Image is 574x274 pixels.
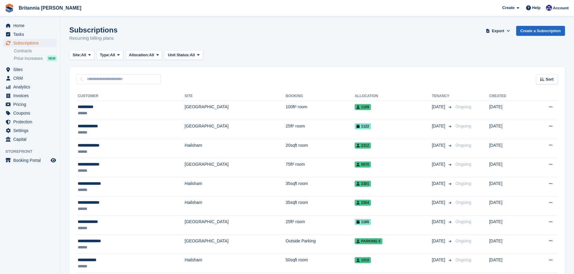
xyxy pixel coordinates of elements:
a: Price increases NEW [14,55,57,62]
td: Outside Parking [286,235,355,254]
td: [GEOGRAPHIC_DATA] [185,120,286,139]
span: [DATE] [432,257,446,263]
span: Allocation: [129,52,149,58]
td: [DATE] [489,216,529,235]
span: Help [532,5,541,11]
span: 2304 [355,200,371,206]
span: Export [492,28,504,34]
span: [DATE] [432,123,446,129]
span: All [110,52,115,58]
button: Type: All [97,50,123,60]
p: Recurring billing plans [69,35,118,42]
th: Allocation [355,91,432,101]
td: [GEOGRAPHIC_DATA] [185,235,286,254]
td: Hailsham [185,177,286,197]
span: Site: [73,52,81,58]
td: Hailsham [185,254,286,273]
a: menu [3,65,57,74]
button: Export [485,26,511,36]
span: 2312 [355,143,371,149]
a: menu [3,135,57,143]
th: Created [489,91,529,101]
span: Sites [13,65,49,74]
a: Preview store [50,157,57,164]
img: stora-icon-8386f47178a22dfd0bd8f6a31ec36ba5ce8667c1dd55bd0f319d3a0aa187defe.svg [5,4,14,13]
img: Becca Clark [546,5,552,11]
span: [DATE] [432,199,446,206]
span: Analytics [13,83,49,91]
span: Storefront [5,149,60,155]
span: CRM [13,74,49,82]
a: menu [3,39,57,47]
a: menu [3,83,57,91]
td: 75ft² room [286,158,355,177]
span: Ongoing [455,104,471,109]
span: Price increases [14,56,43,61]
td: [DATE] [489,139,529,158]
h1: Subscriptions [69,26,118,34]
span: Type: [100,52,110,58]
span: Invoices [13,91,49,100]
span: Booking Portal [13,156,49,165]
td: [GEOGRAPHIC_DATA] [185,216,286,235]
a: Britannia [PERSON_NAME] [16,3,84,13]
a: menu [3,126,57,135]
td: 20sqft room [286,139,355,158]
span: Ongoing [455,143,471,148]
td: 100ft² room [286,101,355,120]
span: Sort [546,76,554,82]
a: menu [3,109,57,117]
a: menu [3,91,57,100]
span: Account [553,5,569,11]
td: [DATE] [489,101,529,120]
span: Ongoing [455,124,471,128]
span: Ongoing [455,239,471,243]
th: Booking [286,91,355,101]
a: Contracts [14,48,57,54]
button: Unit Status: All [165,50,203,60]
td: [DATE] [489,158,529,177]
div: NEW [47,55,57,61]
td: [DATE] [489,177,529,197]
span: 1010 [355,257,371,263]
td: 25ft² room [286,120,355,139]
td: 25ft² room [286,216,355,235]
span: [DATE] [432,238,446,244]
span: Parking 5 [355,238,382,244]
span: 2301 [355,181,371,187]
td: 35sqft room [286,196,355,216]
a: menu [3,100,57,109]
button: Site: All [69,50,94,60]
span: 1109 [355,104,371,110]
th: Tenancy [432,91,453,101]
th: Customer [77,91,185,101]
a: menu [3,118,57,126]
td: [GEOGRAPHIC_DATA] [185,101,286,120]
td: [DATE] [489,196,529,216]
span: Protection [13,118,49,126]
span: [DATE] [432,219,446,225]
span: Ongoing [455,181,471,186]
td: [DATE] [489,235,529,254]
td: [DATE] [489,254,529,273]
button: Allocation: All [126,50,162,60]
a: menu [3,30,57,38]
span: Ongoing [455,219,471,224]
span: [DATE] [432,161,446,168]
span: Pricing [13,100,49,109]
td: Hailsham [185,139,286,158]
a: menu [3,156,57,165]
span: All [190,52,195,58]
span: Ongoing [455,162,471,167]
span: Coupons [13,109,49,117]
span: 0070 [355,162,371,168]
span: Settings [13,126,49,135]
td: Hailsham [185,196,286,216]
td: 50sqft room [286,254,355,273]
span: Create [502,5,514,11]
a: menu [3,74,57,82]
th: Site [185,91,286,101]
span: Home [13,21,49,30]
span: All [81,52,86,58]
span: [DATE] [432,180,446,187]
